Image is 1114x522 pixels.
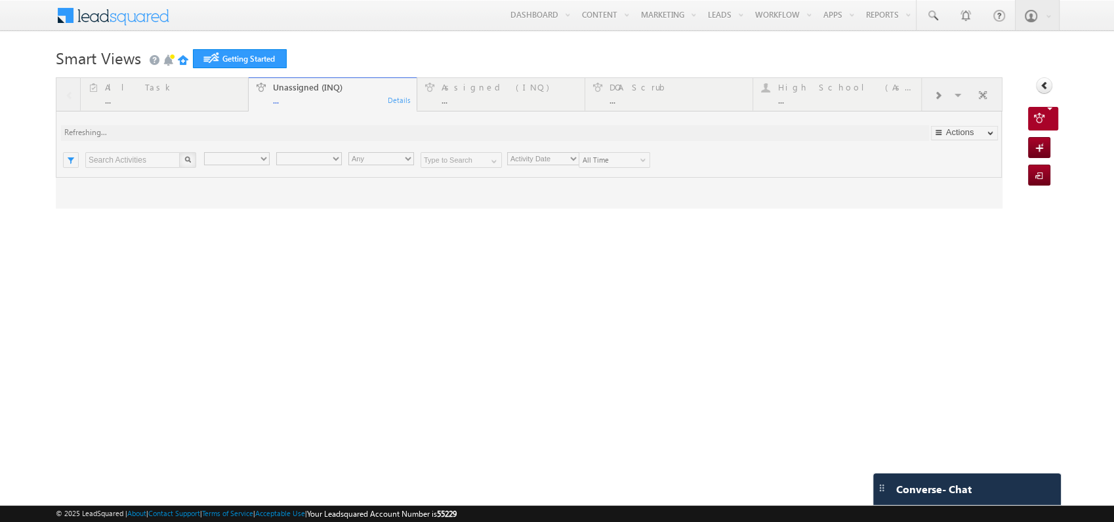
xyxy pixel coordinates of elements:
span: Smart Views [56,47,141,68]
a: Acceptable Use [255,509,305,517]
a: About [127,509,146,517]
span: 55229 [437,509,457,519]
span: Converse - Chat [896,483,972,495]
a: Terms of Service [202,509,253,517]
img: carter-drag [877,483,887,493]
a: Getting Started [193,49,287,68]
span: © 2025 LeadSquared | | | | | [56,508,457,520]
span: Your Leadsquared Account Number is [307,509,457,519]
a: Contact Support [148,509,200,517]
